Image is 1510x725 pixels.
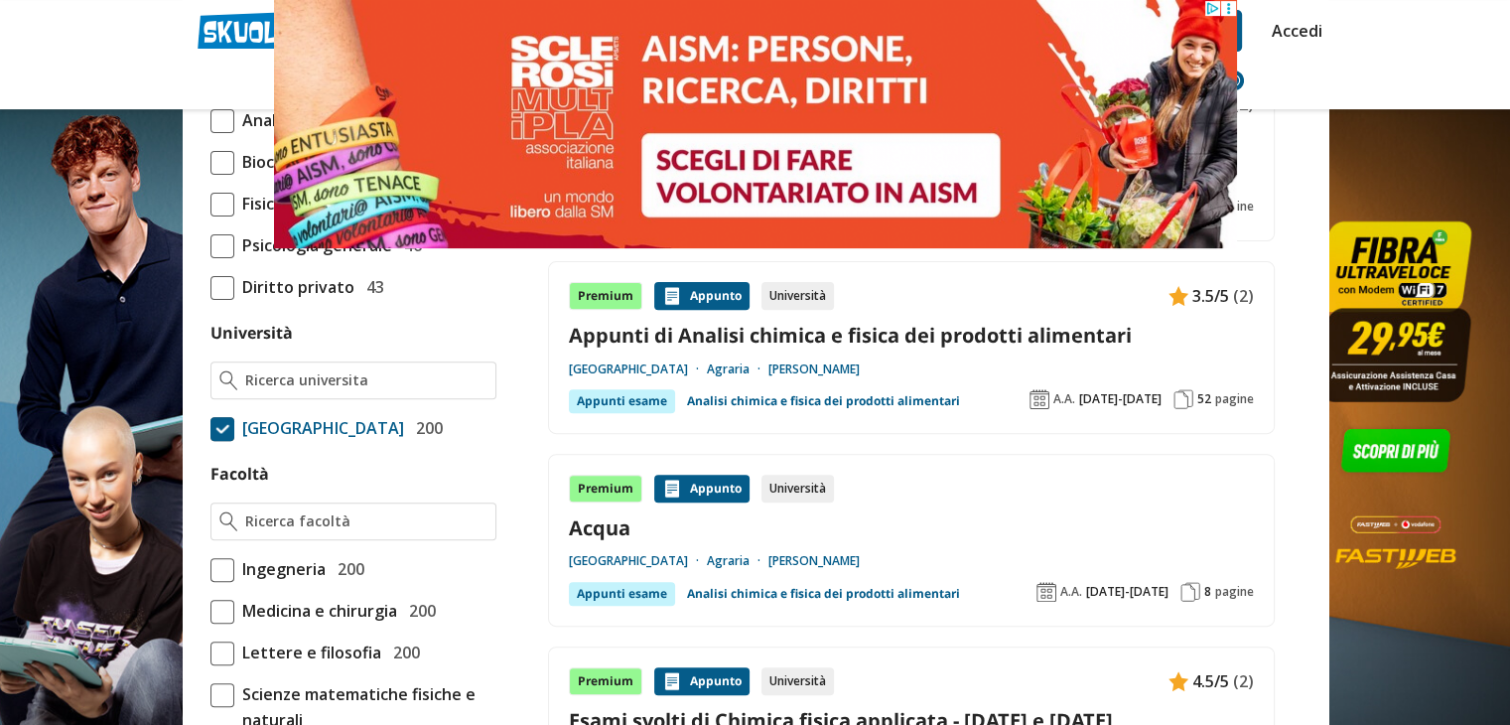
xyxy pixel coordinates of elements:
[408,415,443,441] span: 200
[1272,10,1313,52] a: Accedi
[569,553,707,569] a: [GEOGRAPHIC_DATA]
[662,671,682,691] img: Appunti contenuto
[569,282,642,310] div: Premium
[569,475,642,503] div: Premium
[654,282,750,310] div: Appunto
[1053,391,1075,407] span: A.A.
[1180,582,1200,602] img: Pagine
[687,582,960,606] a: Analisi chimica e fisica dei prodotti alimentari
[358,274,384,300] span: 43
[768,553,860,569] a: [PERSON_NAME]
[234,191,283,217] span: Fisica
[234,598,397,624] span: Medicina e chirurgia
[1197,391,1211,407] span: 52
[245,511,486,531] input: Ricerca facoltà
[234,232,392,258] span: Psicologia generale
[1173,389,1193,409] img: Pagine
[654,475,750,503] div: Appunto
[234,556,326,582] span: Ingegneria
[707,362,768,377] a: Agraria
[385,640,420,665] span: 200
[761,667,834,695] div: Università
[330,556,364,582] span: 200
[1233,668,1254,694] span: (2)
[234,107,388,133] span: Analisi matematica
[245,370,486,390] input: Ricerca universita
[569,582,675,606] div: Appunti esame
[761,475,834,503] div: Università
[569,389,675,413] div: Appunti esame
[219,370,238,390] img: Ricerca universita
[687,389,960,413] a: Analisi chimica e fisica dei prodotti alimentari
[707,553,768,569] a: Agraria
[1168,671,1188,691] img: Appunti contenuto
[569,322,1254,349] a: Appunti di Analisi chimica e fisica dei prodotti alimentari
[768,362,860,377] a: [PERSON_NAME]
[654,667,750,695] div: Appunto
[662,479,682,499] img: Appunti contenuto
[1233,283,1254,309] span: (2)
[234,415,404,441] span: [GEOGRAPHIC_DATA]
[761,282,834,310] div: Università
[569,362,707,377] a: [GEOGRAPHIC_DATA]
[401,598,436,624] span: 200
[1168,286,1188,306] img: Appunti contenuto
[1192,668,1229,694] span: 4.5/5
[1030,389,1049,409] img: Anno accademico
[234,149,323,175] span: Biochimica
[210,463,269,485] label: Facoltà
[234,640,381,665] span: Lettere e filosofia
[1060,584,1082,600] span: A.A.
[1192,283,1229,309] span: 3.5/5
[1036,582,1056,602] img: Anno accademico
[569,667,642,695] div: Premium
[1204,584,1211,600] span: 8
[569,514,1254,541] a: Acqua
[1079,391,1162,407] span: [DATE]-[DATE]
[210,322,293,344] label: Università
[1086,584,1168,600] span: [DATE]-[DATE]
[1215,584,1254,600] span: pagine
[234,274,354,300] span: Diritto privato
[1215,391,1254,407] span: pagine
[219,511,238,531] img: Ricerca facoltà
[662,286,682,306] img: Appunti contenuto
